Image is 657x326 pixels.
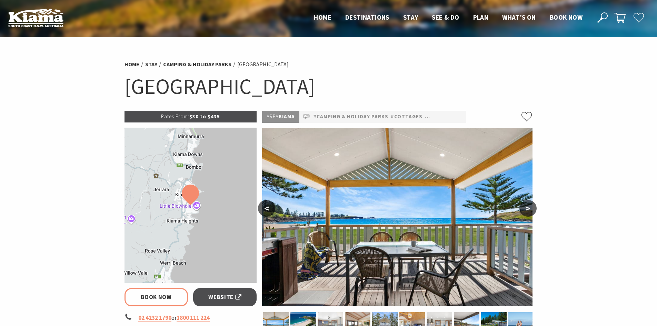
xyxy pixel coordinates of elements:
h1: [GEOGRAPHIC_DATA] [125,72,533,100]
li: or [125,313,257,323]
a: Book Now [125,288,188,306]
img: Kiama Logo [8,8,63,27]
span: Book now [550,13,583,21]
p: Kiama [262,111,299,123]
p: $30 to $435 [125,111,257,122]
span: Home [314,13,331,21]
span: What’s On [502,13,536,21]
a: Stay [145,61,157,68]
a: 1800 111 224 [177,314,210,322]
a: #Camping & Holiday Parks [313,112,388,121]
button: > [519,200,537,217]
span: Plan [473,13,489,21]
span: See & Do [432,13,459,21]
a: 02 4232 1790 [138,314,171,322]
a: #Cottages [391,112,422,121]
span: Website [208,293,241,302]
a: Website [193,288,257,306]
span: Stay [403,13,418,21]
button: < [258,200,275,217]
nav: Main Menu [307,12,589,23]
a: #Pet Friendly [425,112,465,121]
img: Kendalls on the Beach Holiday Park [262,128,532,306]
li: [GEOGRAPHIC_DATA] [237,60,289,69]
span: Destinations [345,13,389,21]
a: Camping & Holiday Parks [163,61,231,68]
span: Rates From: [161,113,189,120]
span: Area [267,113,279,120]
a: Home [125,61,139,68]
